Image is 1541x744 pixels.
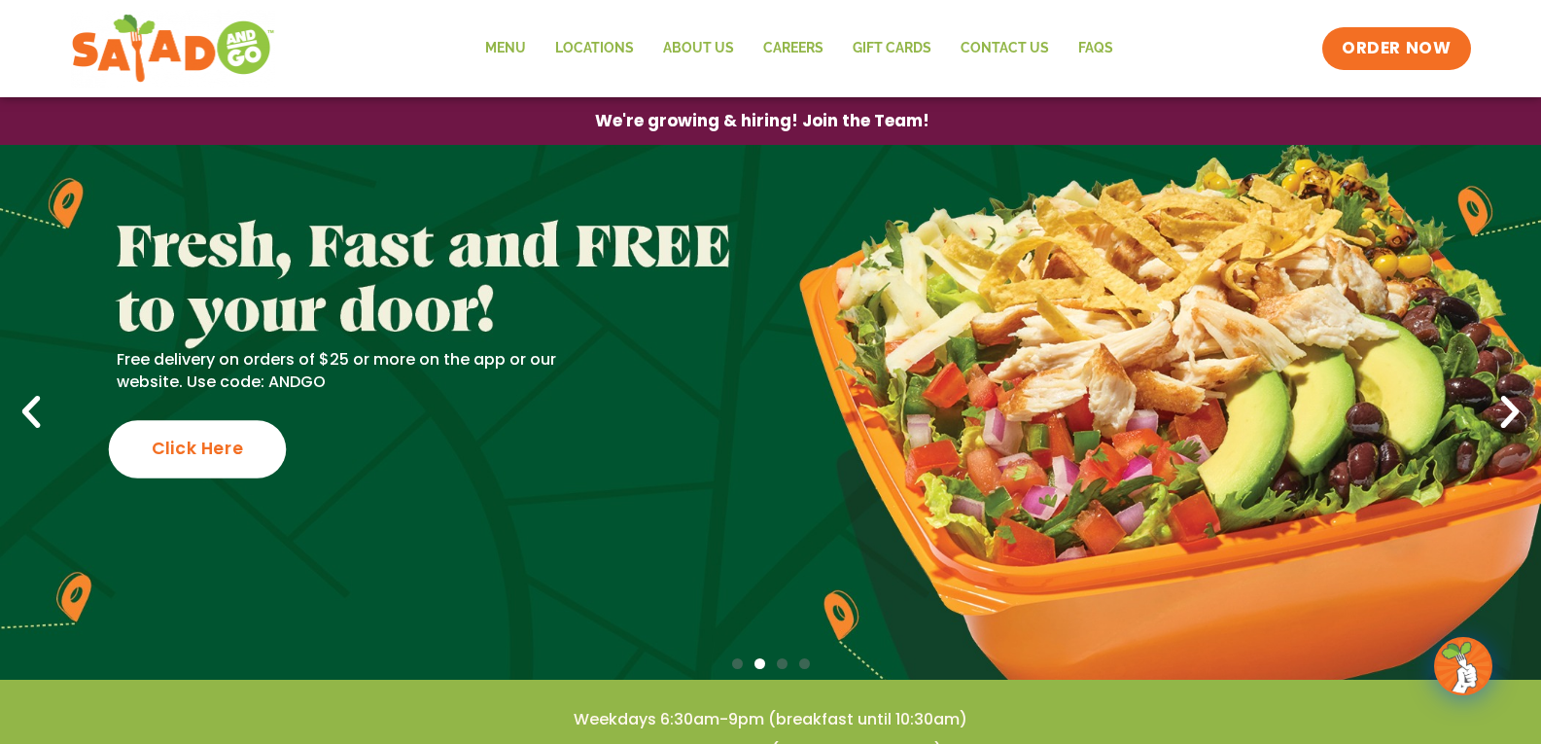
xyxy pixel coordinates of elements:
[648,26,749,71] a: About Us
[838,26,946,71] a: GIFT CARDS
[109,420,287,478] div: Click Here
[10,391,53,434] div: Previous slide
[471,26,1128,71] nav: Menu
[1436,639,1490,693] img: wpChatIcon
[1322,27,1470,70] a: ORDER NOW
[777,658,788,669] span: Go to slide 3
[1342,37,1451,60] span: ORDER NOW
[117,349,586,393] p: Free delivery on orders of $25 or more on the app or our website. Use code: ANDGO
[71,10,276,88] img: new-SAG-logo-768×292
[754,658,765,669] span: Go to slide 2
[749,26,838,71] a: Careers
[595,113,929,129] span: We're growing & hiring! Join the Team!
[946,26,1064,71] a: Contact Us
[732,658,743,669] span: Go to slide 1
[471,26,541,71] a: Menu
[1488,391,1531,434] div: Next slide
[799,658,810,669] span: Go to slide 4
[39,709,1502,730] h4: Weekdays 6:30am-9pm (breakfast until 10:30am)
[1064,26,1128,71] a: FAQs
[541,26,648,71] a: Locations
[566,98,959,144] a: We're growing & hiring! Join the Team!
